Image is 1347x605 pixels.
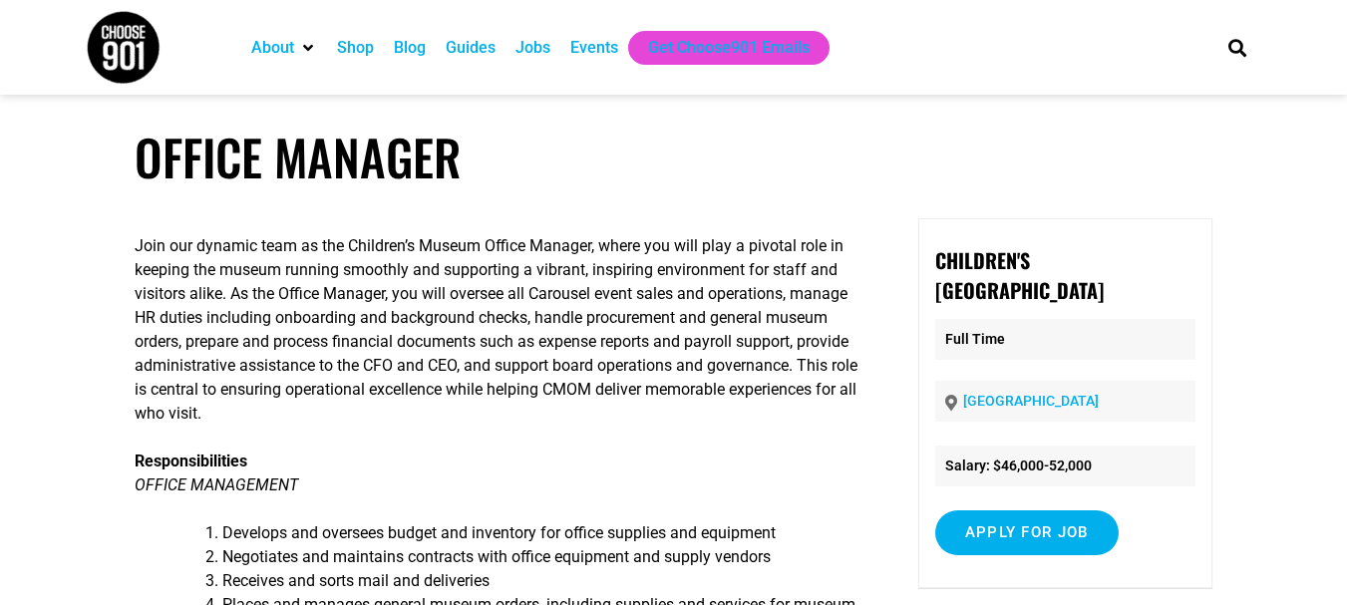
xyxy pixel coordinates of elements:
p: Join our dynamic team as the Children’s Museum Office Manager, where you will play a pivotal role... [135,234,864,426]
li: Develops and oversees budget and inventory for office supplies and equipment [222,521,864,545]
a: Events [570,36,618,60]
h1: Office Manager [135,128,1212,186]
li: Negotiates and maintains contracts with office equipment and supply vendors [222,545,864,569]
a: About [251,36,294,60]
div: About [241,31,327,65]
a: [GEOGRAPHIC_DATA] [963,393,1099,409]
div: Search [1220,31,1253,64]
a: Jobs [515,36,550,60]
a: Blog [394,36,426,60]
a: Get Choose901 Emails [648,36,810,60]
a: Guides [446,36,496,60]
strong: Children's [GEOGRAPHIC_DATA] [935,245,1104,305]
li: Receives and sorts mail and deliveries [222,569,864,593]
li: Salary: $46,000-52,000 [935,446,1195,486]
strong: Responsibilities [135,452,247,470]
p: Full Time [935,319,1195,360]
nav: Main nav [241,31,1194,65]
em: OFFICE MANAGEMENT [135,475,298,494]
a: Shop [337,36,374,60]
input: Apply for job [935,510,1119,555]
